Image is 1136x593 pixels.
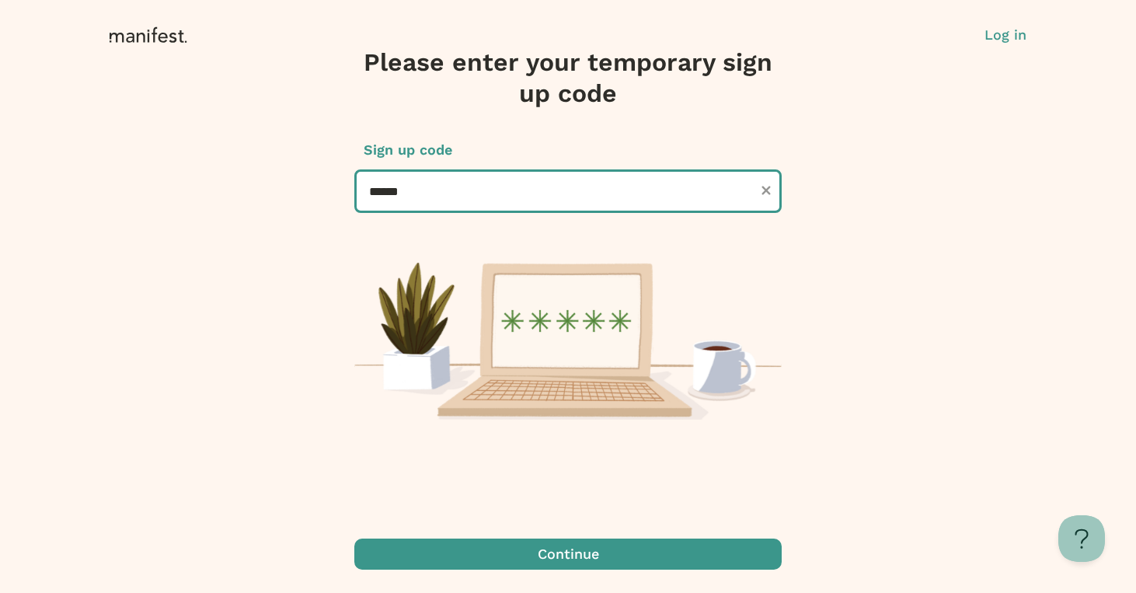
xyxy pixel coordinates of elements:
[354,263,782,420] img: Laptop
[354,539,782,570] button: Continue
[354,140,782,160] p: Sign up code
[354,47,782,109] h3: Please enter your temporary sign up code
[1058,515,1105,562] iframe: Toggle Customer Support
[984,25,1026,45] button: Log in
